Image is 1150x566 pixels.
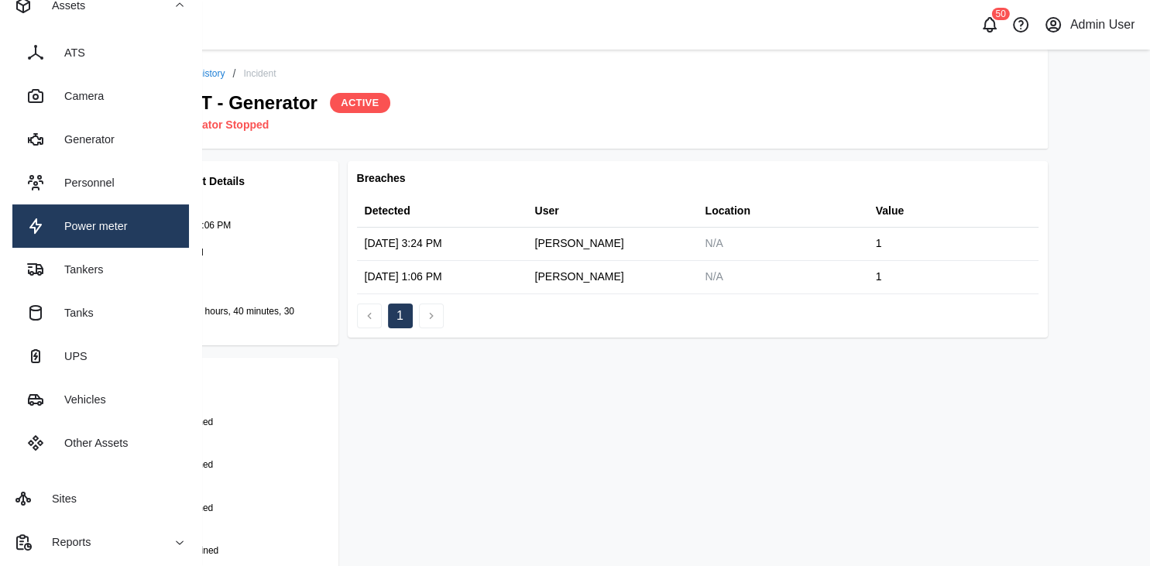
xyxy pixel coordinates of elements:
[53,434,128,451] div: Other Assets
[165,173,326,190] div: Incident Details
[12,74,189,118] a: Camera
[876,235,882,252] div: 1
[165,370,326,387] div: Values
[53,44,85,61] div: ATS
[165,442,326,457] div: Min
[53,87,104,105] div: Camera
[535,203,559,220] div: User
[12,204,189,248] a: Power meter
[876,269,882,286] div: 1
[341,94,379,112] span: Active
[1041,14,1138,36] button: Admin User
[12,378,189,421] a: Vehicles
[705,269,723,286] div: N/A
[171,117,1029,134] div: Generator Stopped
[165,203,326,218] div: Detected
[365,269,442,286] div: [DATE] 1:06 PM
[40,533,91,551] div: Reports
[53,261,103,278] div: Tankers
[12,161,189,204] a: Personnel
[1070,15,1135,35] div: Admin User
[12,334,189,378] a: UPS
[705,203,750,220] div: Location
[165,527,326,542] div: Set point
[53,131,115,148] div: Generator
[233,68,236,79] div: /
[53,348,88,365] div: UPS
[876,203,905,220] div: Value
[171,88,318,117] div: MGT - Generator
[165,458,326,472] div: 1 undefined
[165,400,326,414] div: Max
[165,218,326,233] div: [DATE] 1:06 PM
[388,304,413,328] button: 1
[165,245,326,260] div: Resolved
[991,8,1009,20] div: 50
[535,235,624,252] div: [PERSON_NAME]
[53,174,115,191] div: Personnel
[12,291,189,334] a: Tanks
[12,118,189,161] a: Generator
[365,235,442,252] div: [DATE] 3:24 PM
[165,288,326,303] div: Duration
[53,304,94,321] div: Tanks
[165,544,326,558] div: =1 undefined
[53,391,106,408] div: Vehicles
[53,218,128,235] div: Power meter
[12,421,189,465] a: Other Assets
[535,269,624,286] div: [PERSON_NAME]
[243,69,276,78] div: Incident
[12,31,189,74] a: ATS
[40,490,77,507] div: Sites
[12,248,189,291] a: Tankers
[165,261,326,276] div: N/A
[165,501,326,516] div: 1 undefined
[705,235,723,252] div: N/A
[365,203,410,220] div: Detected
[357,170,1038,187] div: Breaches
[165,304,326,333] div: 4 days, 5 hours, 40 minutes, 30 seconds
[165,485,326,499] div: Average
[165,415,326,430] div: 1 undefined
